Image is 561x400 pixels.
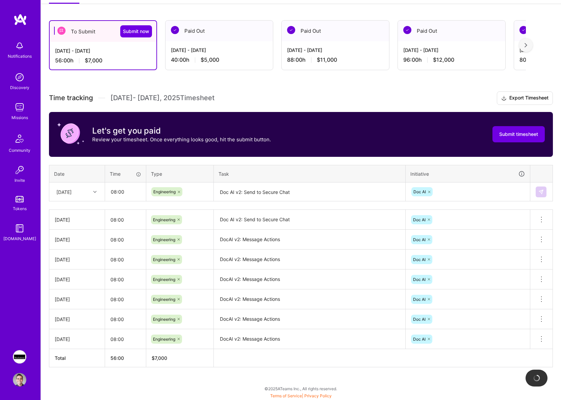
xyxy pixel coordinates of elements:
img: Submit [538,189,544,195]
span: $ 7,000 [152,355,167,361]
span: Doc AI [413,257,426,262]
div: [DOMAIN_NAME] [3,235,36,242]
textarea: DocAI v2: Message Actions [214,310,405,328]
img: Invite [13,163,26,177]
th: Date [49,165,105,182]
i: icon Chevron [93,190,97,194]
img: Blackstone: BX AI platform [13,350,26,364]
span: Engineering [153,257,175,262]
div: To Submit [50,21,156,42]
span: $5,000 [201,56,219,63]
div: [DATE] [56,188,72,195]
input: HH:MM [105,270,146,288]
input: HH:MM [105,290,146,308]
span: Engineering [153,337,175,342]
span: Engineering [153,237,175,242]
span: Doc AI [413,337,426,342]
div: © 2025 ATeams Inc., All rights reserved. [41,380,561,397]
div: 88:00 h [287,56,384,63]
div: null [536,187,547,197]
textarea: DocAI v2: Message Actions [214,330,405,348]
img: coin [57,120,84,147]
img: loading [533,375,540,381]
img: Paid Out [287,26,295,34]
input: HH:MM [105,310,146,328]
img: Paid Out [519,26,528,34]
div: [DATE] [55,216,99,223]
input: HH:MM [105,330,146,348]
div: Paid Out [282,21,389,41]
div: [DATE] - [DATE] [55,47,151,54]
span: Doc AI [413,237,426,242]
img: tokens [16,196,24,202]
div: 56:00 h [55,57,151,64]
button: Export Timesheet [497,91,553,105]
span: Doc AI [413,277,426,282]
th: Total [49,349,105,367]
img: teamwork [13,101,26,114]
a: Blackstone: BX AI platform [11,350,28,364]
img: discovery [13,70,26,84]
span: $11,000 [317,56,337,63]
button: Submit now [120,25,152,37]
div: [DATE] - [DATE] [403,47,500,54]
img: right [525,43,527,48]
span: Engineering [153,277,175,282]
span: Submit timesheet [499,131,538,138]
span: Doc AI [413,297,426,302]
textarea: Doc AI v2: Send to Secure Chat [214,210,405,229]
th: 56:00 [105,349,146,367]
input: HH:MM [105,251,146,268]
p: Review your timesheet. Once everything looks good, hit the submit button. [92,136,271,143]
img: Community [11,131,28,147]
div: Tokens [13,205,27,212]
textarea: DocAI v2: Message Actions [214,290,405,309]
img: User Avatar [13,373,26,387]
span: Engineering [153,317,175,322]
span: $12,000 [433,56,454,63]
span: Doc AI [413,189,426,194]
a: Terms of Service [270,393,302,398]
div: Paid Out [398,21,505,41]
div: 40:00 h [171,56,267,63]
div: [DATE] - [DATE] [287,47,384,54]
textarea: DocAI v2: Message Actions [214,230,405,249]
div: Paid Out [165,21,273,41]
span: Doc AI [413,317,426,322]
input: HH:MM [105,231,146,249]
div: Initiative [410,170,525,178]
textarea: DocAI v2: Message Actions [214,270,405,289]
div: [DATE] - [DATE] [171,47,267,54]
input: HH:MM [105,211,146,229]
a: Privacy Policy [304,393,332,398]
img: bell [13,39,26,53]
div: Missions [11,114,28,121]
img: Paid Out [403,26,411,34]
span: Engineering [153,189,176,194]
div: [DATE] [55,276,99,283]
span: Engineering [153,217,175,222]
input: HH:MM [105,183,146,201]
div: [DATE] [55,336,99,343]
div: Time [110,170,141,177]
span: | [270,393,332,398]
div: [DATE] [55,236,99,243]
img: guide book [13,222,26,235]
div: [DATE] [55,296,99,303]
img: To Submit [57,27,66,35]
span: Submit now [123,28,149,35]
span: Doc AI [413,217,426,222]
button: Submit timesheet [492,126,545,142]
div: [DATE] [55,256,99,263]
span: Engineering [153,297,175,302]
textarea: Doc AI v2: Send to Secure Chat [214,183,405,201]
th: Task [214,165,406,182]
img: Paid Out [171,26,179,34]
th: Type [146,165,214,182]
div: Notifications [8,53,32,60]
div: Community [9,147,30,154]
div: Invite [15,177,25,184]
img: logo [14,13,27,26]
h3: Let's get you paid [92,126,271,136]
span: Time tracking [49,94,93,102]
